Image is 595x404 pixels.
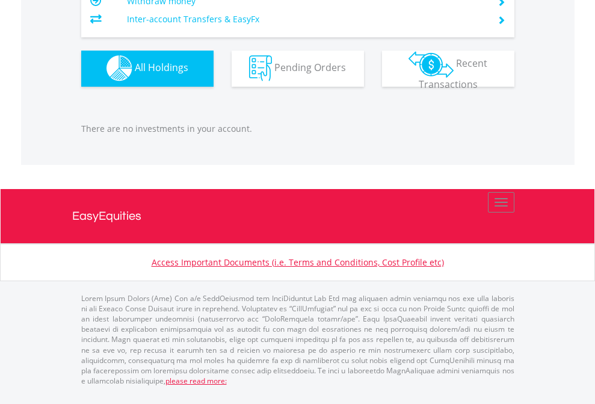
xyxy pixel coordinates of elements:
[249,55,272,81] img: pending_instructions-wht.png
[419,57,488,91] span: Recent Transactions
[81,123,514,135] p: There are no investments in your account.
[72,189,523,243] a: EasyEquities
[81,51,214,87] button: All Holdings
[382,51,514,87] button: Recent Transactions
[127,10,482,28] td: Inter-account Transfers & EasyFx
[152,256,444,268] a: Access Important Documents (i.e. Terms and Conditions, Cost Profile etc)
[81,293,514,386] p: Lorem Ipsum Dolors (Ame) Con a/e SeddOeiusmod tem InciDiduntut Lab Etd mag aliquaen admin veniamq...
[135,61,188,74] span: All Holdings
[165,376,227,386] a: please read more:
[106,55,132,81] img: holdings-wht.png
[408,51,454,78] img: transactions-zar-wht.png
[232,51,364,87] button: Pending Orders
[274,61,346,74] span: Pending Orders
